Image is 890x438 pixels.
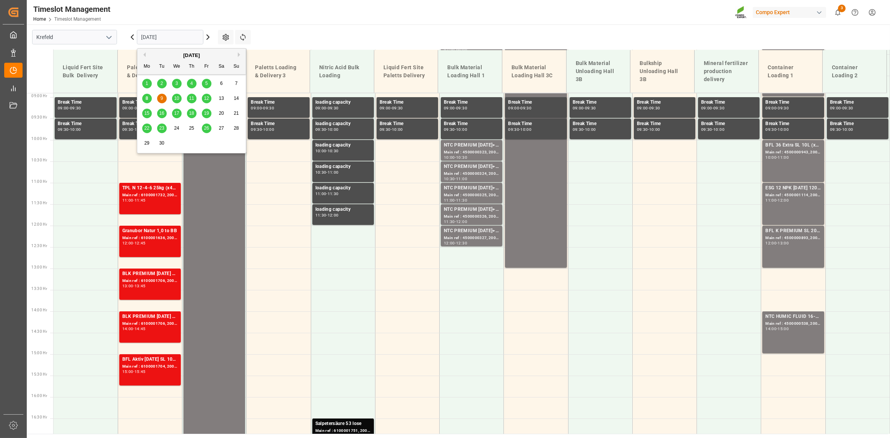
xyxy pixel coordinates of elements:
[204,111,209,116] span: 19
[315,206,371,213] div: loading capacity
[60,60,111,83] div: Liquid Fert Site Bulk Delivery
[778,128,789,131] div: 10:00
[520,106,531,110] div: 09:30
[778,327,789,331] div: 15:00
[187,62,197,72] div: Th
[315,420,371,428] div: Salpetersäure 53 lose
[135,327,146,331] div: 14:45
[328,213,339,217] div: 12:00
[234,96,239,101] span: 14
[157,124,167,133] div: Choose Tuesday, September 23rd, 2025
[326,213,327,217] div: -
[776,128,778,131] div: -
[157,109,167,118] div: Choose Tuesday, September 16th, 2025
[219,125,224,131] span: 27
[508,99,564,106] div: Break Time
[33,16,46,22] a: Home
[444,184,499,192] div: NTC PREMIUM [DATE]+3+TE BULK
[456,128,467,131] div: 10:00
[122,128,133,131] div: 09:30
[573,56,624,86] div: Bulk Material Unloading Hall 3B
[391,106,392,110] div: -
[444,156,455,159] div: 10:00
[157,94,167,103] div: Choose Tuesday, September 9th, 2025
[842,106,853,110] div: 09:30
[144,111,149,116] span: 15
[455,106,456,110] div: -
[232,124,241,133] div: Choose Sunday, September 28th, 2025
[508,120,564,128] div: Break Time
[456,220,467,223] div: 12:00
[315,142,371,149] div: loading capacity
[315,192,326,195] div: 11:00
[328,128,339,131] div: 10:00
[765,184,821,192] div: ESG 12 NPK [DATE] 1200kg BB
[232,79,241,88] div: Choose Sunday, September 7th, 2025
[765,156,776,159] div: 10:00
[573,99,628,106] div: Break Time
[842,128,853,131] div: 10:00
[133,327,135,331] div: -
[217,109,226,118] div: Choose Saturday, September 20th, 2025
[455,156,456,159] div: -
[187,94,197,103] div: Choose Thursday, September 11th, 2025
[58,128,69,131] div: 09:30
[712,106,713,110] div: -
[776,106,778,110] div: -
[713,128,724,131] div: 10:00
[135,128,146,131] div: 10:00
[648,106,649,110] div: -
[238,52,242,57] button: Next Month
[172,62,182,72] div: We
[220,81,223,86] span: 6
[778,156,789,159] div: 11:00
[315,99,371,106] div: loading capacity
[133,370,135,373] div: -
[205,81,208,86] span: 5
[765,241,776,245] div: 12:00
[33,3,110,15] div: Timeslot Management
[444,192,499,199] div: Main ref : 4500000325, 2000000077
[31,115,47,119] span: 09:30 Hr
[315,128,326,131] div: 09:30
[456,156,467,159] div: 10:30
[573,128,584,131] div: 09:30
[846,4,864,21] button: Help Center
[31,329,47,334] span: 14:30 Hr
[765,327,776,331] div: 14:00
[263,106,274,110] div: 09:30
[31,244,47,248] span: 12:30 Hr
[444,106,455,110] div: 09:00
[122,192,178,199] div: Main ref : 6100001732, 2000001083 2000001083;2000001209
[189,96,194,101] span: 11
[31,137,47,141] span: 10:00 Hr
[135,370,146,373] div: 15:45
[701,128,712,131] div: 09:30
[187,79,197,88] div: Choose Thursday, September 4th, 2025
[455,177,456,181] div: -
[838,5,846,12] span: 3
[204,96,209,101] span: 12
[31,222,47,226] span: 12:00 Hr
[157,79,167,88] div: Choose Tuesday, September 2nd, 2025
[187,109,197,118] div: Choose Thursday, September 18th, 2025
[455,128,456,131] div: -
[189,111,194,116] span: 18
[392,128,403,131] div: 10:00
[31,201,47,205] span: 11:30 Hr
[444,171,499,177] div: Main ref : 4500000324, 2000000077
[765,106,776,110] div: 09:00
[315,163,371,171] div: loading capacity
[315,428,371,434] div: Main ref : 6100001751, 2000001455
[31,265,47,269] span: 13:00 Hr
[508,106,519,110] div: 09:00
[508,128,519,131] div: 09:30
[122,199,133,202] div: 11:00
[735,6,747,19] img: Screenshot%202023-09-29%20at%2010.02.21.png_1712312052.png
[31,372,47,376] span: 15:30 Hr
[251,106,262,110] div: 09:00
[217,62,226,72] div: Sa
[262,128,263,131] div: -
[146,96,148,101] span: 8
[31,308,47,312] span: 14:00 Hr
